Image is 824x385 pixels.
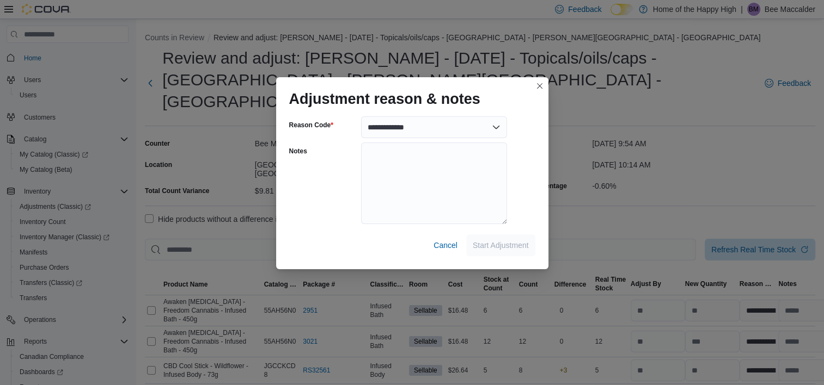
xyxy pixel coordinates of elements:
label: Reason Code [289,121,333,129]
h1: Adjustment reason & notes [289,90,480,108]
button: Closes this modal window [533,79,546,92]
span: Start Adjustment [473,240,529,251]
label: Notes [289,147,307,156]
button: Start Adjustment [466,234,535,256]
span: Cancel [434,240,457,251]
button: Cancel [429,234,462,256]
